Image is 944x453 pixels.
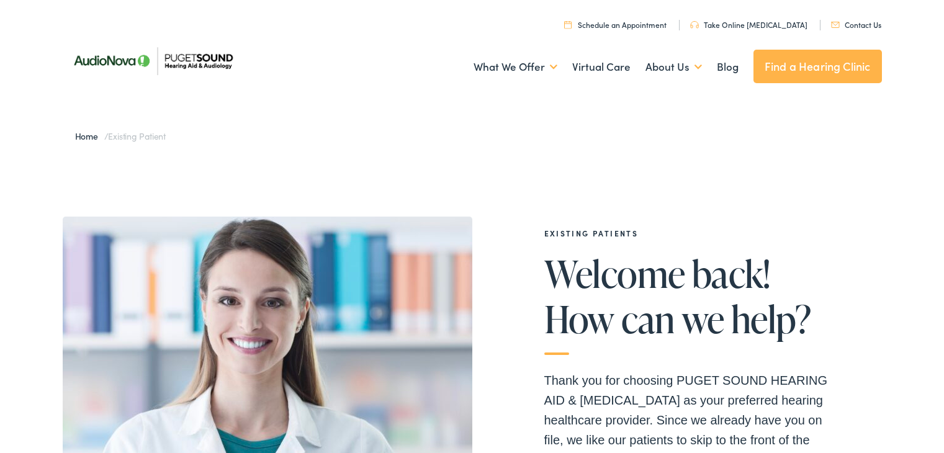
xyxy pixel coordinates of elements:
span: back! [692,253,770,294]
span: we [681,298,724,339]
img: utility icon [831,22,840,28]
a: Home [75,130,104,142]
span: Welcome [544,253,685,294]
a: Find a Hearing Clinic [753,50,882,83]
a: Blog [717,44,739,90]
a: About Us [645,44,702,90]
span: Existing Patient [108,130,165,142]
a: What We Offer [474,44,557,90]
span: How [544,298,614,339]
a: Contact Us [831,19,881,30]
a: Virtual Care [572,44,631,90]
span: can [621,298,674,339]
h2: EXISTING PATIENTS [544,229,842,238]
span: / [75,130,166,142]
img: utility icon [564,20,572,29]
a: Schedule an Appointment [564,19,667,30]
a: Take Online [MEDICAL_DATA] [690,19,807,30]
img: utility icon [690,21,699,29]
span: help? [731,298,811,339]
